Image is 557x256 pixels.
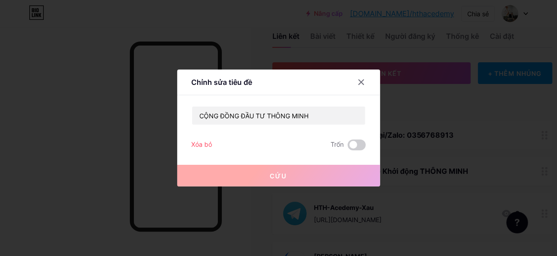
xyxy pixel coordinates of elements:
[270,172,287,180] font: Cứu
[192,78,253,87] font: Chỉnh sửa tiêu đề
[192,140,212,148] font: Xóa bỏ
[331,140,344,148] font: Trốn
[192,107,365,125] input: Tiêu đề
[177,165,380,186] button: Cứu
